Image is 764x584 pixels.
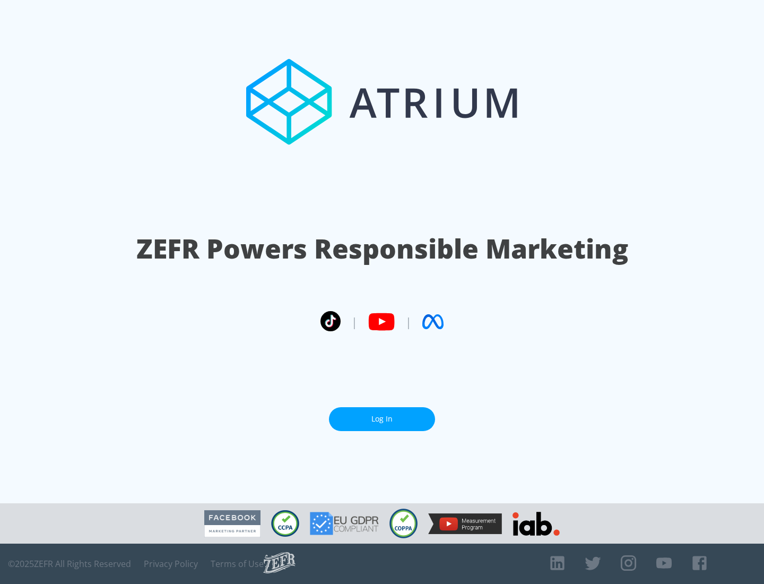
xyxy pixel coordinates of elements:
span: | [405,314,412,330]
span: © 2025 ZEFR All Rights Reserved [8,559,131,569]
img: IAB [513,512,560,536]
img: YouTube Measurement Program [428,513,502,534]
a: Privacy Policy [144,559,198,569]
img: Facebook Marketing Partner [204,510,261,537]
img: CCPA Compliant [271,510,299,537]
h1: ZEFR Powers Responsible Marketing [136,230,628,267]
img: GDPR Compliant [310,512,379,535]
img: COPPA Compliant [389,509,418,538]
span: | [351,314,358,330]
a: Log In [329,407,435,431]
a: Terms of Use [211,559,264,569]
